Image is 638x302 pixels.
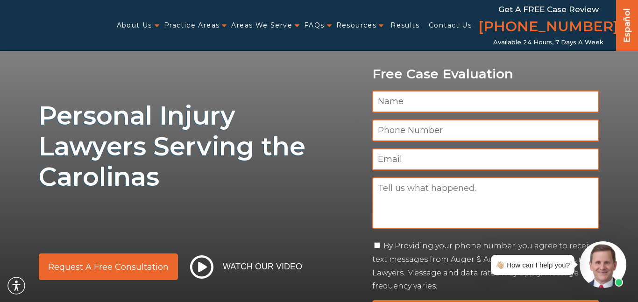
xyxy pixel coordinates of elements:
a: Contact Us [429,16,472,35]
button: Watch Our Video [187,255,305,279]
h1: Personal Injury Lawyers Serving the Carolinas [39,100,361,192]
img: Intaker widget Avatar [580,241,626,288]
span: Get a FREE Case Review [498,5,599,14]
div: 👋🏼 How can I help you? [496,259,570,271]
img: Auger & Auger Accident and Injury Lawyers Logo [6,17,110,33]
input: Name [372,91,599,112]
img: sub text [39,197,312,232]
a: Request a Free Consultation [39,253,178,280]
input: Email [372,148,599,170]
span: Available 24 Hours, 7 Days a Week [493,39,603,46]
span: Request a Free Consultation [48,263,169,271]
input: Phone Number [372,119,599,141]
a: About Us [117,16,152,35]
a: FAQs [304,16,325,35]
p: Free Case Evaluation [372,67,599,81]
a: [PHONE_NUMBER] [478,16,618,39]
a: Resources [336,16,377,35]
a: Practice Areas [164,16,220,35]
a: Areas We Serve [231,16,292,35]
a: Results [390,16,419,35]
